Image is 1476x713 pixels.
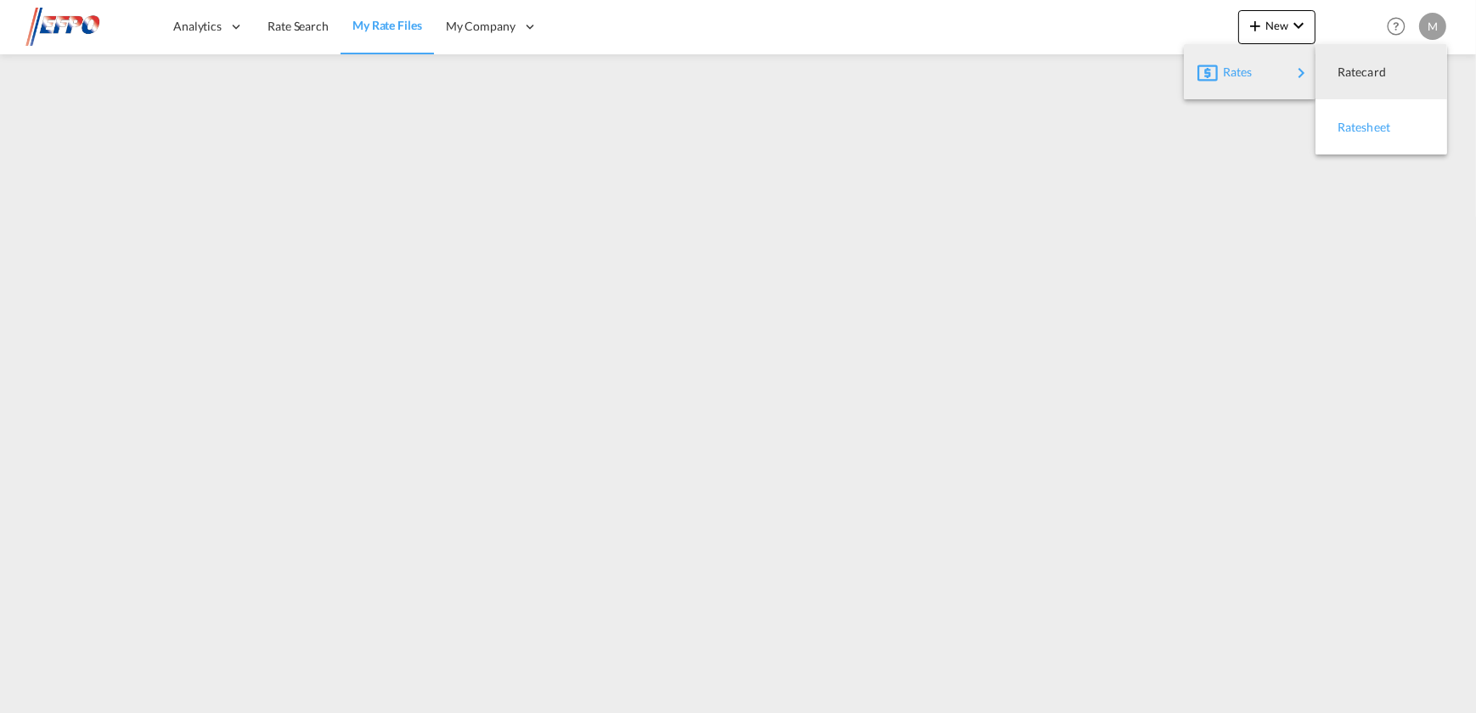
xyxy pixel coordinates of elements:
span: Rates [1223,55,1243,89]
span: Ratecard [1338,55,1356,89]
md-icon: icon-chevron-right [1291,63,1311,83]
span: Ratesheet [1338,110,1356,144]
div: Ratecard [1329,51,1434,93]
div: Ratesheet [1329,106,1434,149]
